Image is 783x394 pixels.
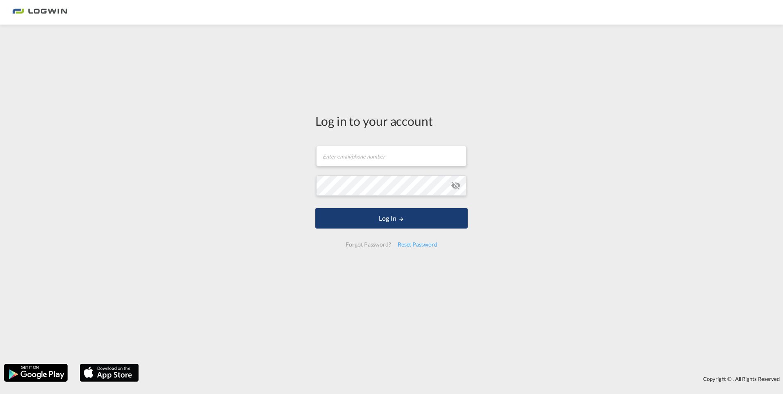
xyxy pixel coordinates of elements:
button: LOGIN [315,208,468,229]
md-icon: icon-eye-off [451,181,461,190]
div: Reset Password [394,237,441,252]
img: google.png [3,363,68,383]
div: Log in to your account [315,112,468,129]
div: Copyright © . All Rights Reserved [143,372,783,386]
input: Enter email/phone number [316,146,466,166]
img: apple.png [79,363,140,383]
img: bc73a0e0d8c111efacd525e4c8ad7d32.png [12,3,68,22]
div: Forgot Password? [342,237,394,252]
